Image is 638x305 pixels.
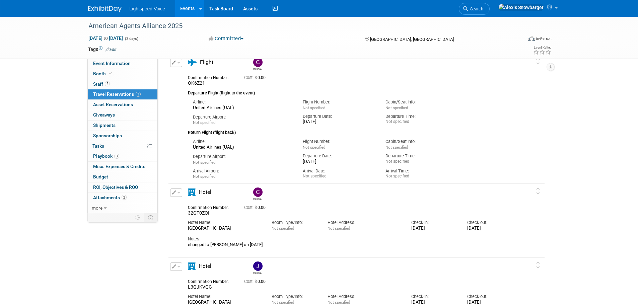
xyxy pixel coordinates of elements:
[385,145,408,150] span: Not specified
[88,79,157,89] a: Staff2
[385,168,458,174] div: Arrival Time:
[88,100,157,110] a: Asset Reservations
[88,182,157,193] a: ROI, Objectives & ROO
[385,113,458,120] div: Departure Time:
[188,126,513,136] div: Return Flight (flight back)
[88,193,157,203] a: Attachments2
[199,189,211,195] span: Hotel
[537,262,540,269] i: Click and drag to move item
[411,294,457,300] div: Check-in:
[193,160,215,165] span: Not specified
[370,37,454,42] span: [GEOGRAPHIC_DATA], [GEOGRAPHIC_DATA]
[188,73,234,80] div: Confirmation Number:
[244,75,268,80] span: 0.00
[303,113,375,120] div: Departure Date:
[253,261,263,271] img: Joel Poythress
[253,187,263,197] img: Casey Cooney
[188,188,196,196] i: Hotel
[193,154,293,160] div: Departure Airport:
[88,151,157,161] a: Playbook3
[188,203,234,210] div: Confirmation Number:
[199,263,211,269] span: Hotel
[193,139,293,145] div: Airline:
[93,81,110,87] span: Staff
[88,89,157,99] a: Travel Reservations3
[93,91,141,97] span: Travel Reservations
[411,220,457,226] div: Check-in:
[272,226,294,231] span: Not specified
[385,159,458,164] div: Not specified
[132,213,144,222] td: Personalize Event Tab Strip
[303,139,375,145] div: Flight Number:
[467,294,513,300] div: Check-out:
[253,271,262,275] div: Joel Poythress
[188,277,234,284] div: Confirmation Number:
[537,58,540,65] i: Click and drag to move item
[244,205,268,210] span: 0.00
[303,99,375,105] div: Flight Number:
[193,114,293,120] div: Departure Airport:
[328,300,350,305] span: Not specified
[252,187,263,201] div: Casey Cooney
[303,168,375,174] div: Arrival Date:
[188,294,262,300] div: Hotel Name:
[88,141,157,151] a: Tasks
[252,58,263,71] div: Casey Cooney
[193,120,215,125] span: Not specified
[88,69,157,79] a: Booth
[244,279,258,284] span: Cost: $
[536,36,552,41] div: In-Person
[385,99,458,105] div: Cabin/Seat Info:
[193,105,293,111] div: United Airlines (UAL)
[467,226,513,231] div: [DATE]
[188,59,197,66] i: Flight
[114,154,119,159] span: 3
[124,36,138,41] span: (3 days)
[93,195,127,200] span: Attachments
[253,67,262,71] div: Casey Cooney
[88,131,157,141] a: Sponsorships
[303,153,375,159] div: Departure Date:
[93,123,116,128] span: Shipments
[88,46,117,53] td: Tags
[88,203,157,213] a: more
[193,168,293,174] div: Arrival Airport:
[88,35,123,41] span: [DATE] [DATE]
[93,164,145,169] span: Misc. Expenses & Credits
[102,35,109,41] span: to
[459,3,490,15] a: Search
[93,71,114,76] span: Booth
[467,220,513,226] div: Check-out:
[93,61,131,66] span: Event Information
[92,205,102,211] span: more
[272,220,317,226] div: Room Type/Info:
[188,220,262,226] div: Hotel Name:
[468,6,483,11] span: Search
[253,197,262,201] div: Casey Cooney
[93,184,138,190] span: ROI, Objectives & ROO
[244,75,258,80] span: Cost: $
[93,174,108,179] span: Budget
[385,119,458,124] div: Not specified
[188,226,262,231] div: [GEOGRAPHIC_DATA]
[122,195,127,200] span: 2
[193,145,293,150] div: United Airlines (UAL)
[303,145,325,150] span: Not specified
[528,36,535,41] img: Format-Inperson.png
[93,112,115,118] span: Giveaways
[109,72,112,75] i: Booth reservation complete
[328,226,350,231] span: Not specified
[188,236,513,242] div: Notes:
[200,59,213,65] span: Flight
[303,119,375,125] div: [DATE]
[188,262,196,270] i: Hotel
[193,174,215,179] span: Not specified
[498,4,544,11] img: Alexis Snowbarger
[105,47,117,52] a: Edit
[93,102,133,107] span: Asset Reservations
[272,300,294,305] span: Not specified
[88,172,157,182] a: Budget
[88,162,157,172] a: Misc. Expenses & Credits
[130,6,165,11] span: Lightspeed Voice
[252,261,263,275] div: Joel Poythress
